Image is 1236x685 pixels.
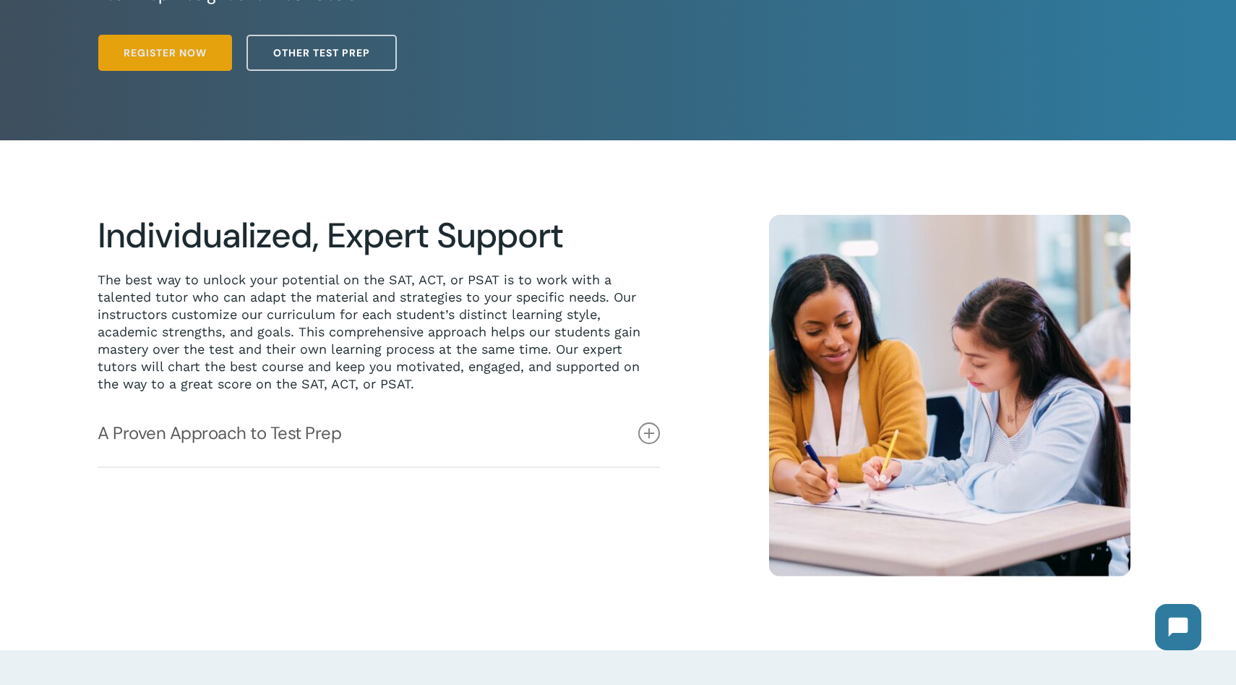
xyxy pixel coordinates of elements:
span: Other Test Prep [273,46,370,60]
img: 1 on 1 14 [769,215,1130,576]
a: Other Test Prep [246,35,397,71]
iframe: Chatbot [1141,590,1216,665]
span: Register Now [124,46,207,60]
h2: Individualized, Expert Support [98,215,660,257]
a: Register Now [98,35,232,71]
p: The best way to unlock your potential on the SAT, ACT, or PSAT is to work with a talented tutor w... [98,271,660,393]
a: A Proven Approach to Test Prep [98,400,660,467]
